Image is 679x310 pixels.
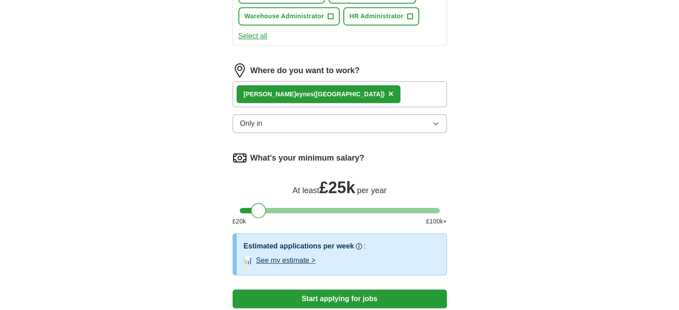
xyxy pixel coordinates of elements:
span: £ 25k [319,178,355,197]
button: × [388,87,394,101]
img: salary.png [233,151,247,165]
img: location.png [233,63,247,78]
button: Select all [238,31,267,41]
label: What's your minimum salary? [250,152,364,164]
span: Only in [240,118,262,129]
div: eynes [244,90,385,99]
span: per year [357,186,387,195]
span: ([GEOGRAPHIC_DATA]) [314,91,385,98]
span: × [388,89,394,99]
button: Warehouse Administrator [238,7,340,25]
label: Where do you want to work? [250,65,360,77]
span: Warehouse Administrator [245,12,324,21]
span: HR Administrator [350,12,404,21]
button: See my estimate > [256,255,316,266]
button: HR Administrator [343,7,419,25]
h3: Estimated applications per week [244,241,354,252]
span: At least [292,186,319,195]
span: 📊 [244,255,253,266]
span: £ 20 k [233,217,246,226]
button: Start applying for jobs [233,289,447,308]
strong: [PERSON_NAME] [244,91,296,98]
button: Only in [233,114,447,133]
h3: : [364,241,366,252]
